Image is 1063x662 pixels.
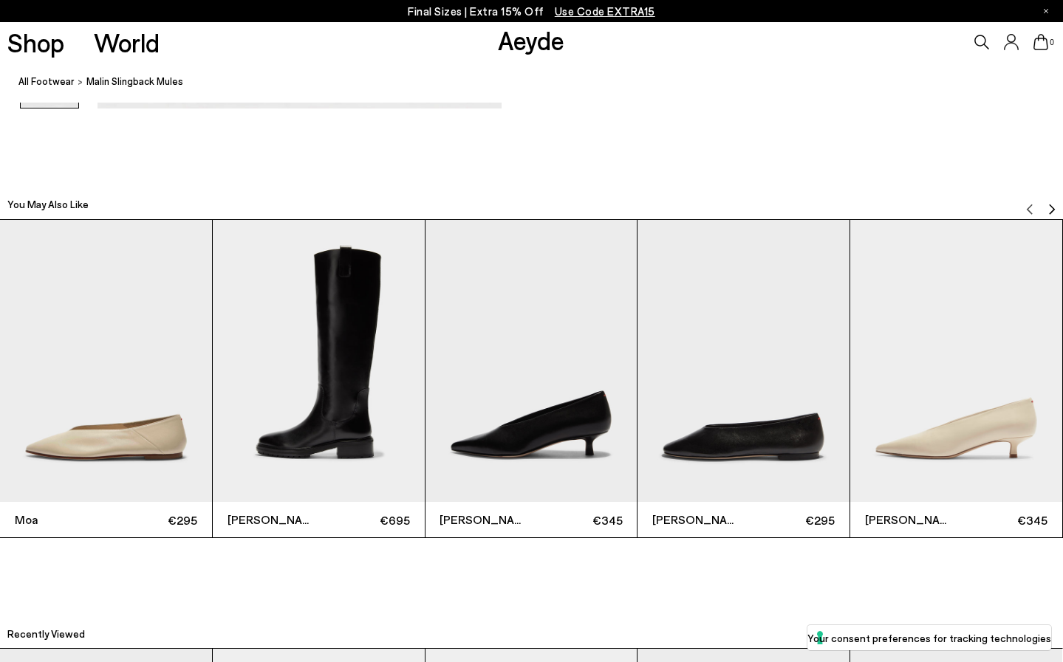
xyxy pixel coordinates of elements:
[531,511,623,529] span: €345
[1046,204,1058,216] img: svg%3E
[652,511,744,528] span: [PERSON_NAME]
[555,4,655,18] span: Navigate to /collections/ss25-final-sizes
[440,511,531,528] span: [PERSON_NAME]
[425,220,638,537] a: [PERSON_NAME] €345
[1033,34,1048,50] a: 0
[865,511,957,528] span: [PERSON_NAME]
[638,220,850,502] img: Kirsten Ballet Flats
[744,511,835,529] span: €295
[213,220,425,537] a: [PERSON_NAME] €695
[228,511,319,528] span: [PERSON_NAME]
[425,219,638,538] div: 3 / 6
[850,220,1062,537] a: [PERSON_NAME] €345
[213,220,425,502] img: Henry Knee-High Boots
[807,625,1051,650] button: Your consent preferences for tracking technologies
[1024,204,1036,216] img: svg%3E
[807,630,1051,646] label: Your consent preferences for tracking technologies
[15,511,106,528] span: Moa
[94,30,160,55] a: World
[7,627,85,641] h2: Recently Viewed
[318,511,410,529] span: €695
[408,2,655,21] p: Final Sizes | Extra 15% Off
[850,220,1062,502] img: Clara Pointed-Toe Pumps
[498,24,564,55] a: Aeyde
[86,74,183,89] span: Malin Slingback Mules
[18,74,75,89] a: All Footwear
[7,30,64,55] a: Shop
[7,197,89,212] h2: You May Also Like
[106,511,197,529] span: €295
[18,62,1063,103] nav: breadcrumb
[1048,38,1056,46] span: 0
[957,511,1048,529] span: €345
[1046,193,1058,216] button: Next slide
[638,220,850,537] a: [PERSON_NAME] €295
[213,219,425,538] div: 2 / 6
[638,219,850,538] div: 4 / 6
[425,220,638,502] img: Clara Pointed-Toe Pumps
[850,219,1063,538] div: 5 / 6
[1024,193,1036,216] button: Previous slide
